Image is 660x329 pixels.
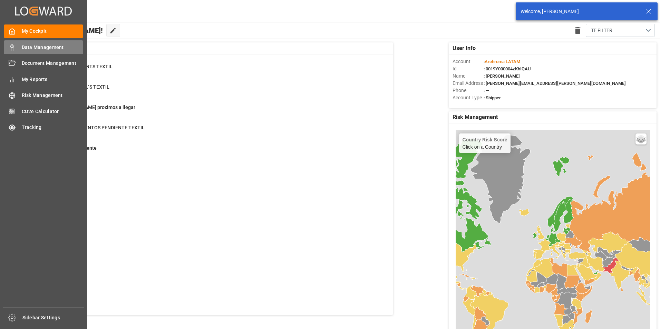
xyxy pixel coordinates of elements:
[4,72,83,86] a: My Reports
[453,80,484,87] span: Email Address
[4,24,83,38] a: My Cockpit
[521,8,639,15] div: Welcome, [PERSON_NAME]
[484,59,520,64] span: :
[484,73,520,79] span: : [PERSON_NAME]
[463,137,507,150] div: Click on a Country
[453,65,484,72] span: Id
[4,121,83,134] a: Tracking
[4,104,83,118] a: CO2e Calculator
[4,40,83,54] a: Data Management
[591,27,612,34] span: TE FILTER
[484,66,531,71] span: : 0019Y000004zKhIQAU
[453,113,498,121] span: Risk Management
[453,44,476,52] span: User Info
[4,57,83,70] a: Document Management
[22,108,84,115] span: CO2e Calculator
[22,124,84,131] span: Tracking
[485,59,520,64] span: Archroma LATAM
[453,72,484,80] span: Name
[22,76,84,83] span: My Reports
[36,63,384,78] a: 100TRANSSHIPMENTS TEXTILContainer Schema
[484,81,626,86] span: : [PERSON_NAME][EMAIL_ADDRESS][PERSON_NAME][DOMAIN_NAME]
[36,144,384,159] a: 487Textil PO PendientePurchase Orders
[36,124,384,139] a: 11ENVIO DOCUMENTOS PENDIENTE TEXTILPurchase Orders
[484,88,489,93] span: : —
[22,314,84,321] span: Sidebar Settings
[53,104,135,110] span: En [PERSON_NAME] proximos a llegar
[36,104,384,118] a: 65En [PERSON_NAME] proximos a llegarContainer Schema
[22,28,84,35] span: My Cockpit
[635,133,647,144] a: Layers
[36,83,384,98] a: 49CAMBIO DE ETA´S TEXTILContainer Schema
[453,58,484,65] span: Account
[22,92,84,99] span: Risk Management
[586,24,655,37] button: open menu
[4,89,83,102] a: Risk Management
[484,95,501,100] span: : Shipper
[453,87,484,94] span: Phone
[463,137,507,142] h4: Country Risk Score
[22,60,84,67] span: Document Management
[22,44,84,51] span: Data Management
[453,94,484,101] span: Account Type
[53,125,145,130] span: ENVIO DOCUMENTOS PENDIENTE TEXTIL
[29,24,103,37] span: Hello [PERSON_NAME]!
